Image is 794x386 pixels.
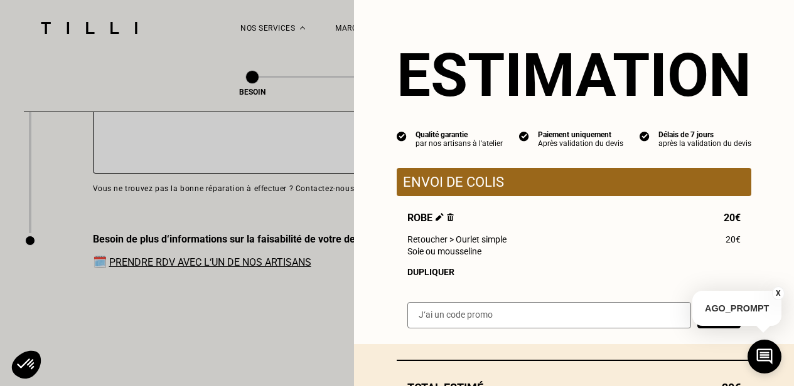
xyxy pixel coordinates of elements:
section: Estimation [397,40,751,110]
img: Supprimer [447,213,454,221]
div: Paiement uniquement [538,130,623,139]
div: Dupliquer [407,267,741,277]
div: Délais de 7 jours [658,130,751,139]
p: AGO_PROMPT [692,291,781,326]
p: Envoi de colis [403,174,745,190]
div: après la validation du devis [658,139,751,148]
span: 20€ [724,212,741,224]
span: Retoucher > Ourlet simple [407,234,507,244]
img: icon list info [397,130,407,142]
input: J‘ai un code promo [407,302,691,328]
img: icon list info [640,130,650,142]
span: Soie ou mousseline [407,246,481,256]
div: par nos artisans à l'atelier [416,139,503,148]
button: X [772,286,785,300]
span: 20€ [726,234,741,244]
div: Qualité garantie [416,130,503,139]
span: Robe [407,212,454,224]
img: icon list info [519,130,529,142]
div: Après validation du devis [538,139,623,148]
img: Éditer [436,213,444,221]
